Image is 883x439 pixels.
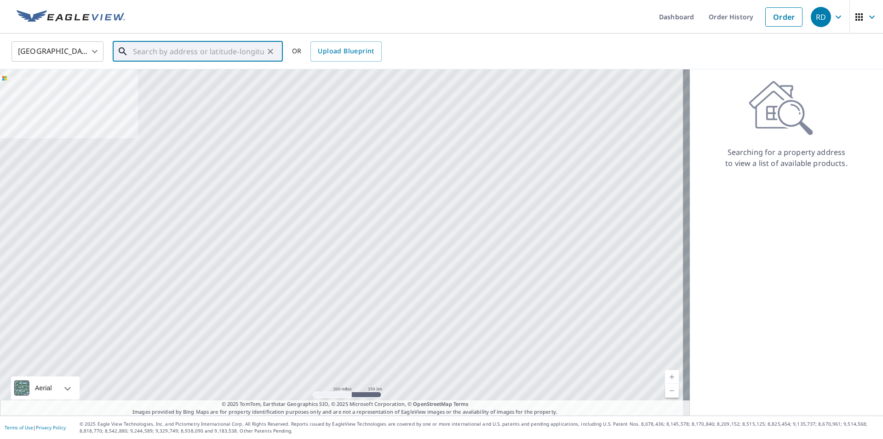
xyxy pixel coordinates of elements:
a: OpenStreetMap [413,400,452,407]
a: Privacy Policy [36,424,66,431]
img: EV Logo [17,10,125,24]
a: Order [765,7,803,27]
button: Clear [264,45,277,58]
div: RD [811,7,831,27]
div: Aerial [11,376,80,399]
p: Searching for a property address to view a list of available products. [725,147,848,169]
span: © 2025 TomTom, Earthstar Geographics SIO, © 2025 Microsoft Corporation, © [222,400,469,408]
p: © 2025 Eagle View Technologies, Inc. and Pictometry International Corp. All Rights Reserved. Repo... [80,421,878,434]
a: Current Level 5, Zoom Out [665,384,679,398]
a: Upload Blueprint [310,41,381,62]
input: Search by address or latitude-longitude [133,39,264,64]
a: Terms [453,400,469,407]
div: Aerial [32,376,55,399]
a: Current Level 5, Zoom In [665,370,679,384]
div: OR [292,41,382,62]
span: Upload Blueprint [318,46,374,57]
div: [GEOGRAPHIC_DATA] [11,39,103,64]
a: Terms of Use [5,424,33,431]
p: | [5,425,66,430]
